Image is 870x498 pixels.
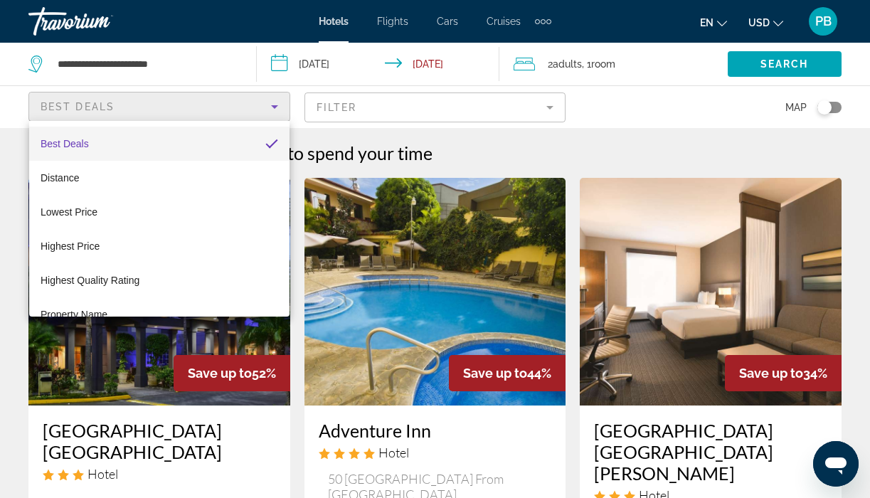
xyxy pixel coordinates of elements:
[41,172,79,184] span: Distance
[41,206,97,218] span: Lowest Price
[41,275,139,286] span: Highest Quality Rating
[41,240,100,252] span: Highest Price
[41,138,89,149] span: Best Deals
[813,441,859,487] iframe: Button to launch messaging window
[29,121,290,317] div: Sort by
[41,309,107,320] span: Property Name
